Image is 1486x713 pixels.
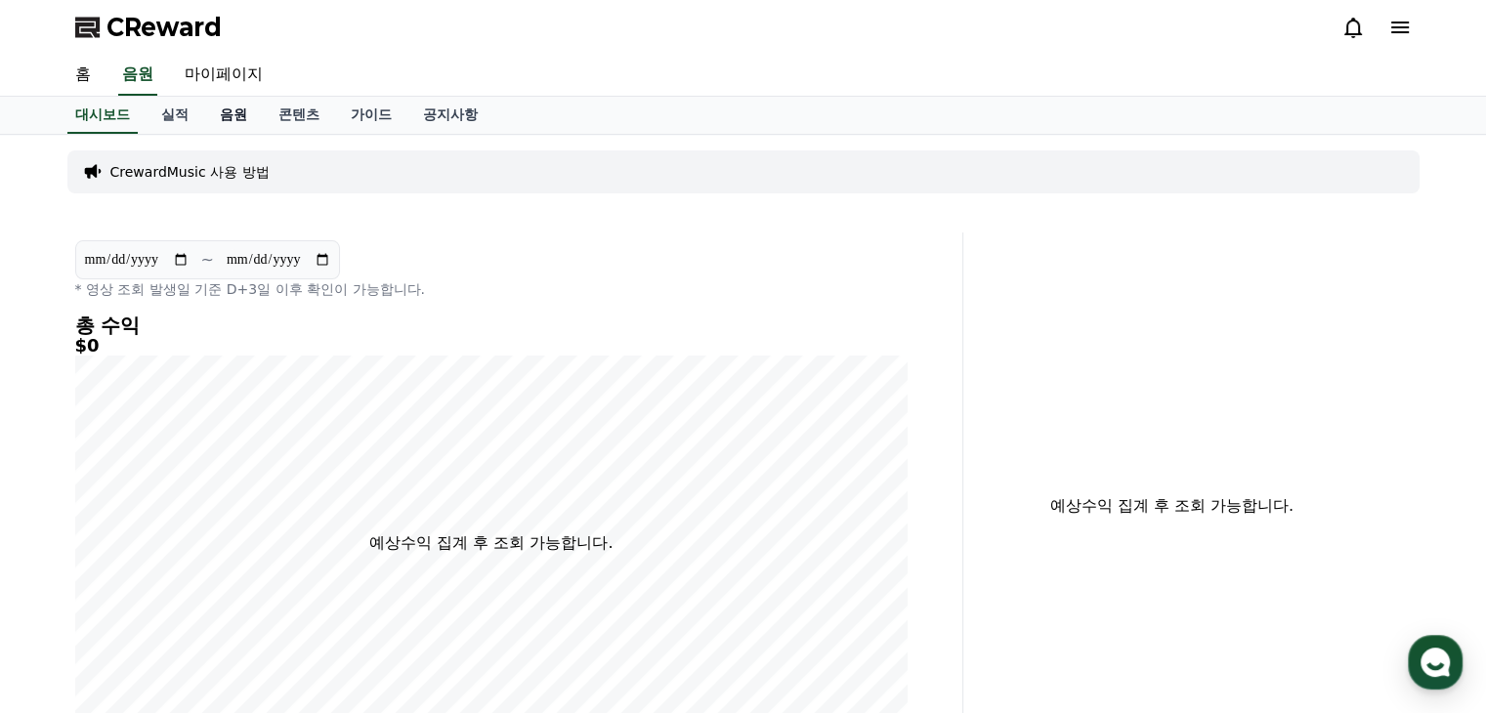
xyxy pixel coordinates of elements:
a: 음원 [118,55,157,96]
a: 가이드 [335,97,407,134]
span: CReward [106,12,222,43]
a: CReward [75,12,222,43]
a: 설정 [252,551,375,600]
span: 홈 [62,580,73,596]
h4: 총 수익 [75,315,908,336]
a: 공지사항 [407,97,493,134]
a: 대시보드 [67,97,138,134]
span: 대화 [179,581,202,597]
a: 홈 [6,551,129,600]
a: 실적 [146,97,204,134]
p: * 영상 조회 발생일 기준 D+3일 이후 확인이 가능합니다. [75,279,908,299]
a: 대화 [129,551,252,600]
p: 예상수익 집계 후 조회 가능합니다. [369,531,613,555]
a: 음원 [204,97,263,134]
span: 설정 [302,580,325,596]
a: CrewardMusic 사용 방법 [110,162,270,182]
p: 예상수익 집계 후 조회 가능합니다. [979,494,1365,518]
a: 마이페이지 [169,55,278,96]
a: 홈 [60,55,106,96]
p: ~ [201,248,214,272]
a: 콘텐츠 [263,97,335,134]
h5: $0 [75,336,908,356]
